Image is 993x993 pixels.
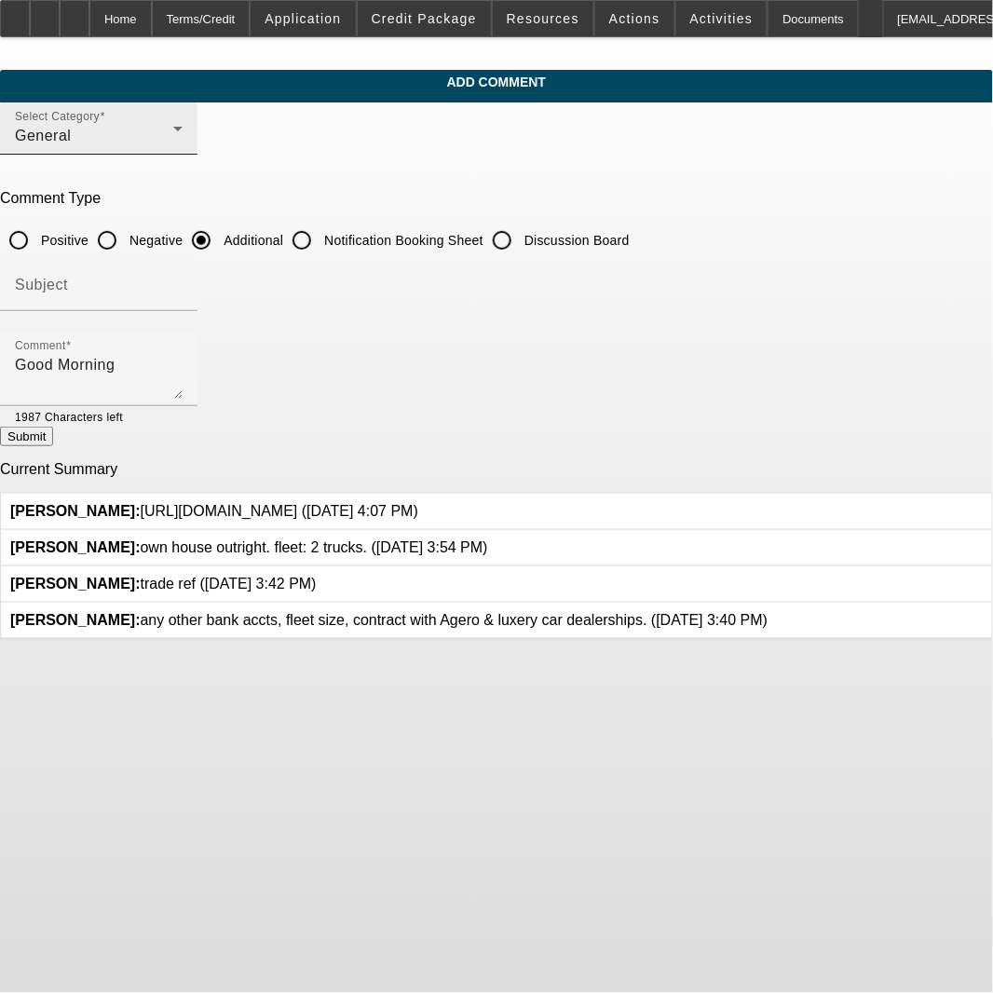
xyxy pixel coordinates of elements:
button: Application [251,1,355,36]
label: Discussion Board [521,231,630,250]
button: Actions [595,1,674,36]
b: [PERSON_NAME]: [10,503,141,519]
span: [URL][DOMAIN_NAME] ([DATE] 4:07 PM) [10,503,418,519]
label: Notification Booking Sheet [320,231,483,250]
span: General [15,128,71,143]
b: [PERSON_NAME]: [10,539,141,555]
span: Credit Package [372,11,477,26]
span: trade ref ([DATE] 3:42 PM) [10,576,317,592]
b: [PERSON_NAME]: [10,612,141,628]
mat-label: Select Category [15,111,100,123]
mat-label: Subject [15,277,68,292]
span: Activities [690,11,754,26]
span: Resources [507,11,579,26]
span: Application [265,11,341,26]
button: Activities [676,1,768,36]
label: Additional [220,231,283,250]
label: Positive [37,231,88,250]
button: Resources [493,1,593,36]
b: [PERSON_NAME]: [10,576,141,592]
span: Actions [609,11,660,26]
mat-label: Comment [15,340,66,352]
span: any other bank accts, fleet size, contract with Agero & luxery car dealerships. ([DATE] 3:40 PM) [10,612,768,628]
button: Credit Package [358,1,491,36]
span: own house outright. fleet: 2 trucks. ([DATE] 3:54 PM) [10,539,488,555]
label: Negative [126,231,183,250]
span: Add Comment [14,75,979,89]
mat-hint: 1987 Characters left [15,406,123,427]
